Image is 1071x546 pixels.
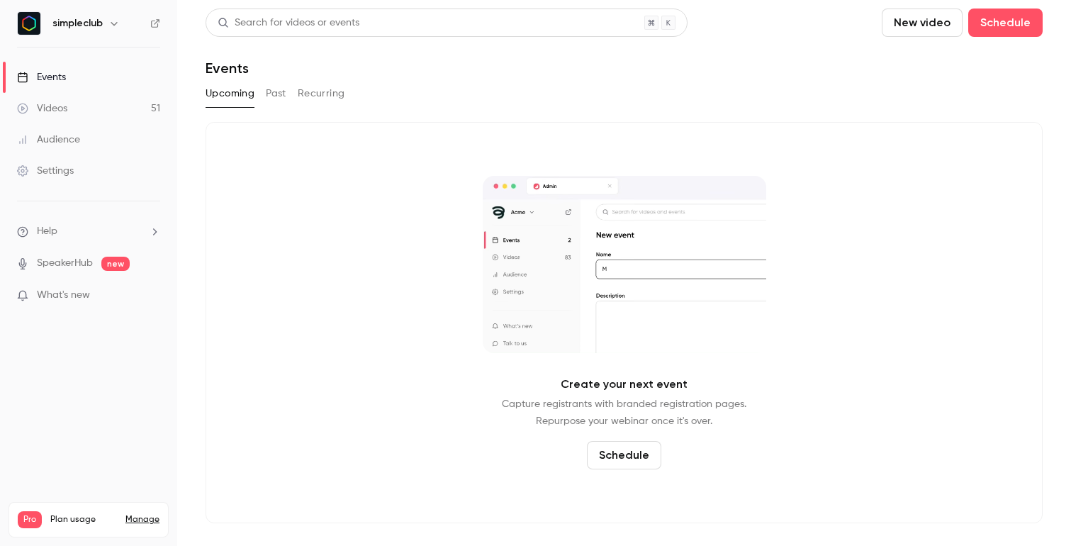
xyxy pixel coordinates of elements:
[52,16,103,30] h6: simpleclub
[101,257,130,271] span: new
[18,511,42,528] span: Pro
[206,60,249,77] h1: Events
[587,441,661,469] button: Schedule
[218,16,359,30] div: Search for videos or events
[50,514,117,525] span: Plan usage
[298,82,345,105] button: Recurring
[968,9,1043,37] button: Schedule
[502,396,746,430] p: Capture registrants with branded registration pages. Repurpose your webinar once it's over.
[561,376,688,393] p: Create your next event
[17,101,67,116] div: Videos
[125,514,159,525] a: Manage
[17,224,160,239] li: help-dropdown-opener
[37,256,93,271] a: SpeakerHub
[37,224,57,239] span: Help
[17,70,66,84] div: Events
[266,82,286,105] button: Past
[882,9,963,37] button: New video
[17,133,80,147] div: Audience
[18,12,40,35] img: simpleclub
[143,289,160,302] iframe: Noticeable Trigger
[206,82,254,105] button: Upcoming
[17,164,74,178] div: Settings
[37,288,90,303] span: What's new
